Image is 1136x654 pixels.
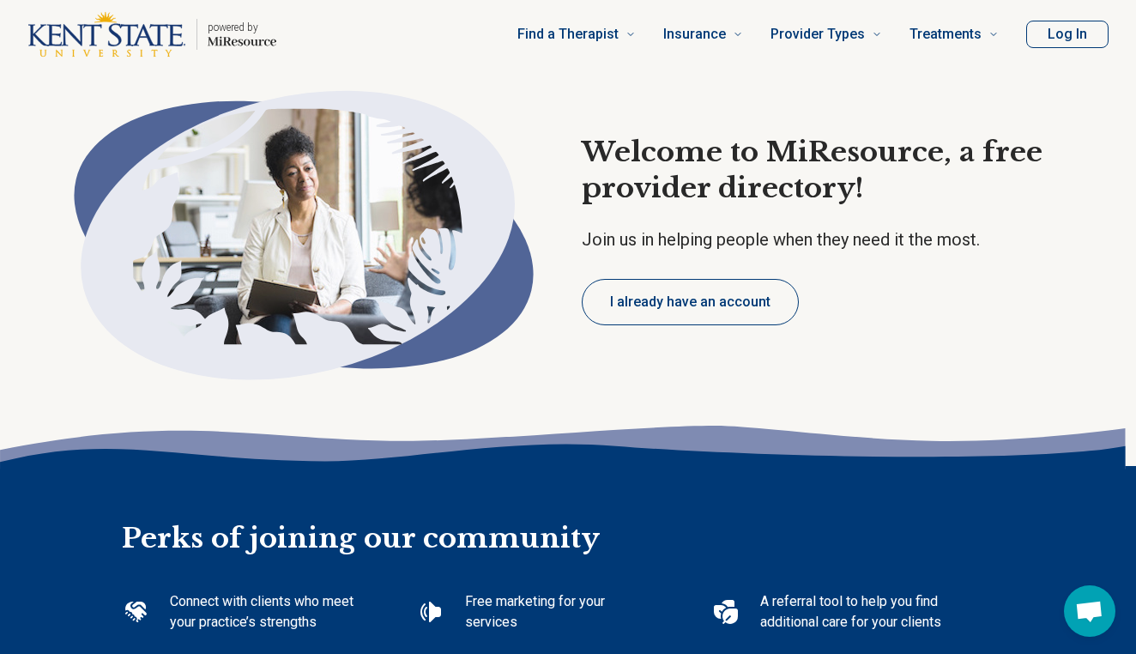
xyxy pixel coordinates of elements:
p: Connect with clients who meet your practice’s strengths [170,591,362,633]
h2: Perks of joining our community [122,466,1014,557]
h1: Welcome to MiResource, a free provider directory! [582,135,1090,206]
p: powered by [208,21,276,34]
span: Find a Therapist [517,22,619,46]
button: Log In [1026,21,1109,48]
a: Home page [27,7,276,62]
p: Join us in helping people when they need it the most. [582,227,1090,251]
span: Provider Types [770,22,865,46]
div: Open chat [1064,585,1115,637]
span: Insurance [663,22,726,46]
span: Treatments [909,22,982,46]
p: Free marketing for your services [465,591,657,633]
p: A referral tool to help you find additional care for your clients [760,591,952,633]
button: I already have an account [582,279,799,325]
